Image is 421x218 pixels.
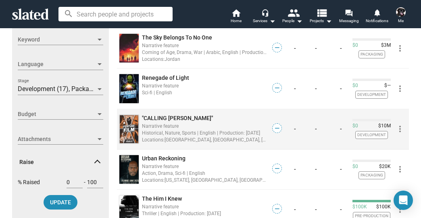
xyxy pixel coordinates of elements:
[294,85,296,92] a: -
[19,158,95,166] span: Raise
[142,34,212,41] span: The Sky Belongs To No One
[366,16,388,26] span: Notifications
[67,177,103,195] div: -
[273,84,281,92] span: —
[142,176,267,184] div: [US_STATE], [GEOGRAPHIC_DATA], [GEOGRAPHIC_DATA]
[142,34,267,63] a: The Sky Belongs To No OneNarrative featureComing of Age, Drama, War | Arabic, English | Productio...
[142,210,267,217] div: Thriller | English | Production: [DATE]
[222,8,250,26] a: Home
[355,91,388,98] span: Development
[315,85,317,92] a: -
[58,7,173,21] input: Search people and projects
[294,166,296,172] a: -
[142,48,267,56] div: Coming of Age, Drama, War | Arabic, English | Production: [DATE]
[398,16,404,26] span: Me
[142,177,165,183] span: Locations:
[50,195,71,210] span: UPDATE
[340,166,342,172] a: -
[142,136,267,143] div: [GEOGRAPHIC_DATA], [GEOGRAPHIC_DATA], [GEOGRAPHIC_DATA]
[272,128,282,134] a: —
[294,16,304,26] mat-icon: arrow_drop_down
[352,123,358,129] span: $0
[272,47,282,54] a: —
[18,177,103,195] div: % Raised
[394,191,413,210] div: Open Intercom Messenger
[340,45,342,52] a: -
[324,16,333,26] mat-icon: arrow_drop_down
[352,42,358,49] span: $0
[363,8,391,26] a: Notifications
[118,154,140,185] a: undefined
[339,16,359,26] span: Messaging
[373,8,381,16] mat-icon: notifications
[267,16,277,26] mat-icon: arrow_drop_down
[261,9,269,16] mat-icon: headset_mic
[142,195,182,202] span: The Him I Knew
[391,6,411,27] button: Sharon BruneauMe
[294,206,296,213] a: -
[340,85,342,92] a: -
[378,42,391,49] span: $3M
[294,126,296,132] a: -
[12,149,109,175] mat-expansion-panel-header: Raise
[142,115,213,121] span: "CALLING [PERSON_NAME]"
[142,169,267,177] div: Action, Drama, Sci-fi | English
[142,129,267,137] div: Historical, Nature, Sports | English | Production: [DATE]
[315,45,317,52] a: -
[352,83,358,89] span: $0
[119,74,139,103] img: undefined
[352,164,358,170] span: $0
[345,9,352,17] mat-icon: forum
[294,45,296,52] a: -
[310,16,332,26] span: Projects
[142,55,267,63] div: Jordan
[355,131,388,139] span: Development
[142,155,267,184] a: Urban ReckoningNarrative featureAction, Drama, Sci-fi | EnglishLocations:[US_STATE], [GEOGRAPHIC_...
[335,8,363,26] a: Messaging
[142,122,267,130] div: Narrative feature
[142,42,267,49] div: Narrative feature
[142,162,267,170] div: Narrative feature
[340,126,342,132] a: -
[18,35,96,44] span: Keyword
[272,87,282,94] a: —
[273,125,281,132] span: —
[250,8,278,26] button: Services
[18,60,96,69] span: Language
[315,126,317,132] a: -
[306,8,335,26] button: Projects
[119,155,139,184] img: undefined
[18,85,169,93] span: Development (17), Packaging (19), Pre-Production (4)
[278,8,306,26] button: People
[358,50,385,58] span: Packaging
[253,16,275,26] div: Services
[119,34,139,62] img: undefined
[272,208,282,215] a: —
[118,32,140,64] a: undefined
[288,7,299,19] mat-icon: people
[373,204,391,210] span: $100K
[273,205,281,213] span: —
[142,75,189,81] span: Renegade of Light
[142,89,267,96] div: Sci-fi | English
[395,164,405,174] mat-icon: more_vert
[142,82,267,89] div: Narrative feature
[315,166,317,172] a: -
[395,84,405,93] mat-icon: more_vert
[396,7,406,17] img: Sharon Bruneau
[315,206,317,213] a: -
[340,206,342,213] a: -
[231,8,241,18] mat-icon: home
[376,164,391,170] span: $20K
[142,74,267,103] a: Renegade of LightNarrative featureSci-fi | English
[375,123,391,129] span: $10M
[282,16,302,26] div: People
[119,115,139,143] img: undefined
[118,73,140,104] a: undefined
[118,113,140,145] a: undefined
[395,44,405,53] mat-icon: more_vert
[142,114,267,143] a: "CALLING [PERSON_NAME]"Narrative featureHistorical, Nature, Sports | English | Production: [DATE]...
[142,155,185,162] span: Urban Reckoning
[273,44,281,52] span: —
[142,203,267,210] div: Narrative feature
